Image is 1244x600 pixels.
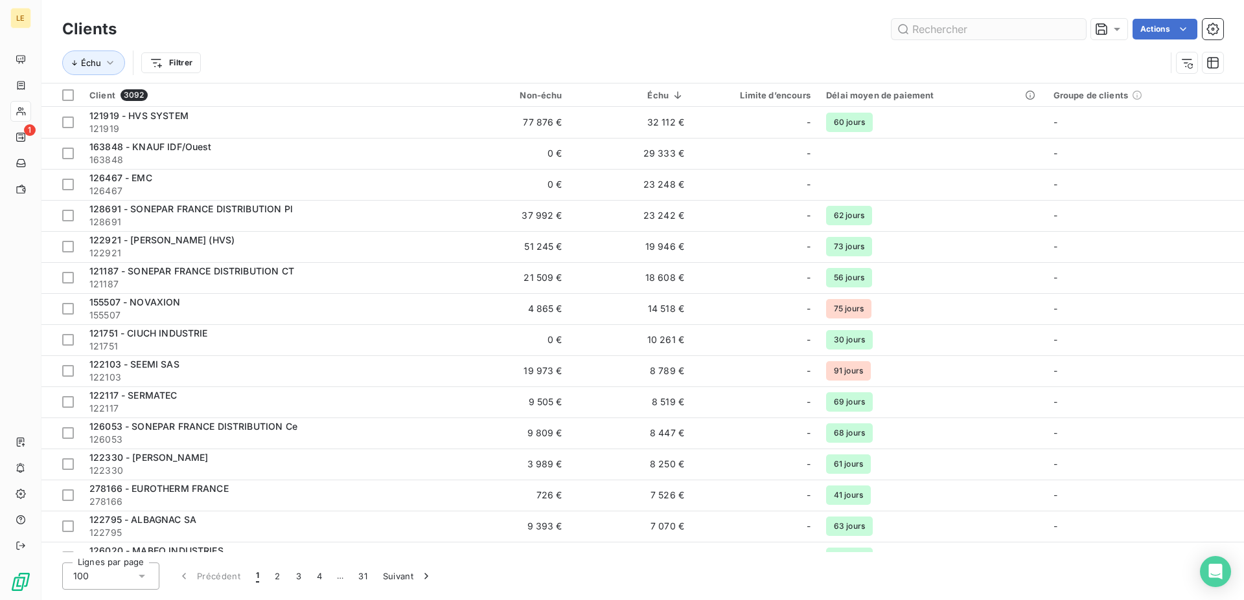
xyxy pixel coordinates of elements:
[826,517,873,536] span: 63 jours
[24,124,36,136] span: 1
[1054,396,1057,407] span: -
[448,138,570,169] td: 0 €
[807,395,811,408] span: -
[89,495,440,508] span: 278166
[826,485,871,505] span: 41 jours
[826,206,872,225] span: 62 jours
[1054,241,1057,252] span: -
[807,271,811,284] span: -
[89,141,212,152] span: 163848 - KNAUF IDF/Ouest
[89,122,440,135] span: 121919
[570,293,692,324] td: 14 518 €
[89,234,235,245] span: 122921 - [PERSON_NAME] (HVS)
[1054,179,1057,190] span: -
[89,452,208,463] span: 122330 - [PERSON_NAME]
[1054,148,1057,159] span: -
[62,17,117,41] h3: Clients
[826,90,1038,100] div: Délai moyen de paiement
[826,299,871,318] span: 75 jours
[89,359,179,370] span: 122103 - SEEMI SAS
[448,480,570,511] td: 726 €
[570,449,692,480] td: 8 250 €
[89,309,440,322] span: 155507
[89,402,440,415] span: 122117
[121,89,148,101] span: 3092
[375,562,441,590] button: Suivant
[826,330,873,350] span: 30 jours
[73,570,89,583] span: 100
[1133,19,1197,39] button: Actions
[89,433,440,446] span: 126053
[1054,520,1057,531] span: -
[448,449,570,480] td: 3 989 €
[807,178,811,191] span: -
[700,90,811,100] div: Limite d’encours
[826,361,871,381] span: 91 jours
[826,548,873,567] span: 64 jours
[1054,458,1057,469] span: -
[807,333,811,346] span: -
[89,216,440,228] span: 128691
[570,262,692,293] td: 18 608 €
[89,545,224,556] span: 126020 - MABEO INDUSTRIES
[448,200,570,231] td: 37 992 €
[330,566,351,586] span: …
[89,247,440,260] span: 122921
[10,8,31,28] div: LE
[89,184,440,197] span: 126467
[89,110,189,121] span: 121919 - HVS SYSTEM
[170,562,248,590] button: Précédent
[826,454,871,474] span: 61 jours
[807,364,811,377] span: -
[448,107,570,138] td: 77 876 €
[1054,551,1057,562] span: -
[89,514,196,525] span: 122795 - ALBAGNAC SA
[288,562,309,590] button: 3
[1054,90,1129,100] span: Groupe de clients
[578,90,684,100] div: Échu
[826,237,872,256] span: 73 jours
[570,138,692,169] td: 29 333 €
[248,562,267,590] button: 1
[807,458,811,471] span: -
[1054,272,1057,283] span: -
[1054,334,1057,345] span: -
[807,551,811,564] span: -
[256,570,259,583] span: 1
[141,52,201,73] button: Filtrer
[89,153,440,166] span: 163848
[81,58,101,68] span: Échu
[448,542,570,573] td: 15 832 €
[89,296,181,307] span: 155507 - NOVAXION
[892,19,1086,39] input: Rechercher
[89,390,178,401] span: 122117 - SERMATEC
[570,386,692,417] td: 8 519 €
[448,231,570,262] td: 51 245 €
[448,355,570,386] td: 19 973 €
[826,113,873,132] span: 60 jours
[807,489,811,502] span: -
[448,417,570,449] td: 9 809 €
[1054,303,1057,314] span: -
[448,324,570,355] td: 0 €
[89,278,440,291] span: 121187
[807,427,811,439] span: -
[62,50,125,75] button: Échu
[570,231,692,262] td: 19 946 €
[351,562,375,590] button: 31
[807,302,811,315] span: -
[570,417,692,449] td: 8 447 €
[448,386,570,417] td: 9 505 €
[1054,210,1057,221] span: -
[807,116,811,129] span: -
[826,268,872,287] span: 56 jours
[570,542,692,573] td: 6 597 €
[10,572,31,592] img: Logo LeanPay
[89,172,152,183] span: 126467 - EMC
[448,262,570,293] td: 21 509 €
[807,240,811,253] span: -
[807,147,811,160] span: -
[1200,556,1231,587] div: Open Intercom Messenger
[89,483,229,494] span: 278166 - EUROTHERM FRANCE
[89,90,115,100] span: Client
